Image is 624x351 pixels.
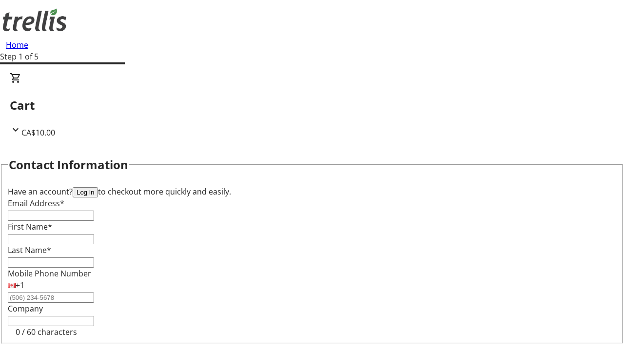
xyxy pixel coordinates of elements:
input: (506) 234-5678 [8,292,94,303]
div: Have an account? to checkout more quickly and easily. [8,186,616,197]
div: CartCA$10.00 [10,72,614,138]
tr-character-limit: 0 / 60 characters [16,327,77,337]
h2: Contact Information [9,156,128,174]
button: Log in [73,187,98,197]
label: Last Name* [8,245,51,255]
label: Mobile Phone Number [8,268,91,279]
label: Email Address* [8,198,64,209]
label: Company [8,303,43,314]
label: First Name* [8,221,52,232]
span: CA$10.00 [21,127,55,138]
h2: Cart [10,97,614,114]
